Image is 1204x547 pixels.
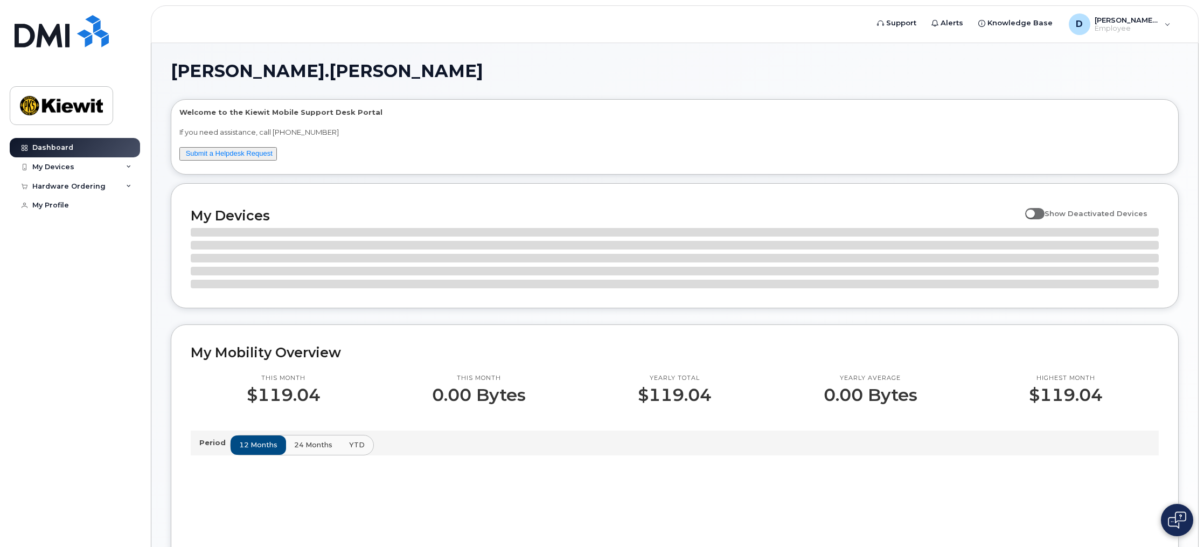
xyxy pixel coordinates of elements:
p: Yearly average [824,374,917,383]
p: Highest month [1029,374,1103,383]
p: Yearly total [638,374,712,383]
p: Welcome to the Kiewit Mobile Support Desk Portal [179,107,1170,117]
p: This month [432,374,526,383]
button: Submit a Helpdesk Request [179,147,277,161]
h2: My Devices [191,207,1020,224]
p: Period [199,438,230,448]
p: $119.04 [247,385,321,405]
p: $119.04 [1029,385,1103,405]
span: [PERSON_NAME].[PERSON_NAME] [171,63,483,79]
a: Submit a Helpdesk Request [186,149,273,157]
span: Show Deactivated Devices [1045,209,1147,218]
p: 0.00 Bytes [432,385,526,405]
p: $119.04 [638,385,712,405]
span: YTD [349,440,365,450]
h2: My Mobility Overview [191,344,1159,361]
p: This month [247,374,321,383]
span: 24 months [294,440,332,450]
p: If you need assistance, call [PHONE_NUMBER] [179,127,1170,137]
p: 0.00 Bytes [824,385,917,405]
img: Open chat [1168,511,1186,529]
input: Show Deactivated Devices [1025,203,1034,212]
